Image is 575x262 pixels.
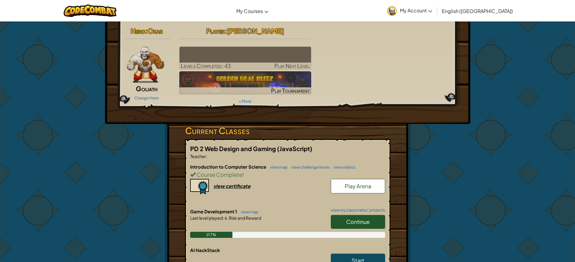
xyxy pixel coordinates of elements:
span: : [145,27,148,35]
span: Goliath [136,84,158,93]
span: Play Next Level [274,62,310,69]
img: Golden Goal [179,71,311,94]
span: Okar [148,27,163,35]
img: goliath-pose.png [127,47,165,83]
a: Play Tournament [179,71,311,94]
a: view videos [331,165,356,170]
span: English ([GEOGRAPHIC_DATA]) [442,8,513,14]
img: certificate-icon.png [190,179,209,195]
span: Last level played [190,215,223,221]
span: AI HackStack [190,247,220,253]
a: Play Next Level [179,47,311,70]
span: My Courses [236,8,263,14]
a: English ([GEOGRAPHIC_DATA]) [439,3,516,19]
img: avatar [387,6,397,16]
span: : [223,215,224,221]
span: Player [206,27,225,35]
div: 21.7% [190,232,232,238]
h3: Current Classes [185,124,390,137]
a: view my classmates' projects [328,208,385,212]
span: Introduction to Computer Science [190,164,267,170]
span: Risk and Reward [228,215,261,221]
a: view map [267,165,288,170]
a: view certificate [190,183,251,189]
span: Play Tournament [271,87,310,94]
a: My Courses [233,3,271,19]
span: Teacher [190,154,206,159]
span: Levels Completed: 43 [181,62,231,69]
a: Change Hero [134,95,159,100]
span: Hero [131,27,145,35]
a: view map [238,209,258,214]
span: 6. [224,215,228,221]
span: : [225,27,227,35]
div: view certificate [213,183,251,189]
span: Course Complete [196,171,242,178]
a: view challenge levels [288,165,330,170]
span: : [206,154,207,159]
span: Game Development 1 [190,209,238,214]
span: PD 2 Web Design and Gaming [190,145,277,152]
span: Continue [346,218,370,225]
a: + More [239,99,251,104]
img: CodeCombat logo [64,5,117,17]
span: Play Arena [345,183,371,189]
span: (JavaScript) [277,145,312,152]
span: [PERSON_NAME] [227,27,284,35]
span: My Account [400,7,432,14]
a: My Account [384,1,435,20]
span: ! [242,171,244,178]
